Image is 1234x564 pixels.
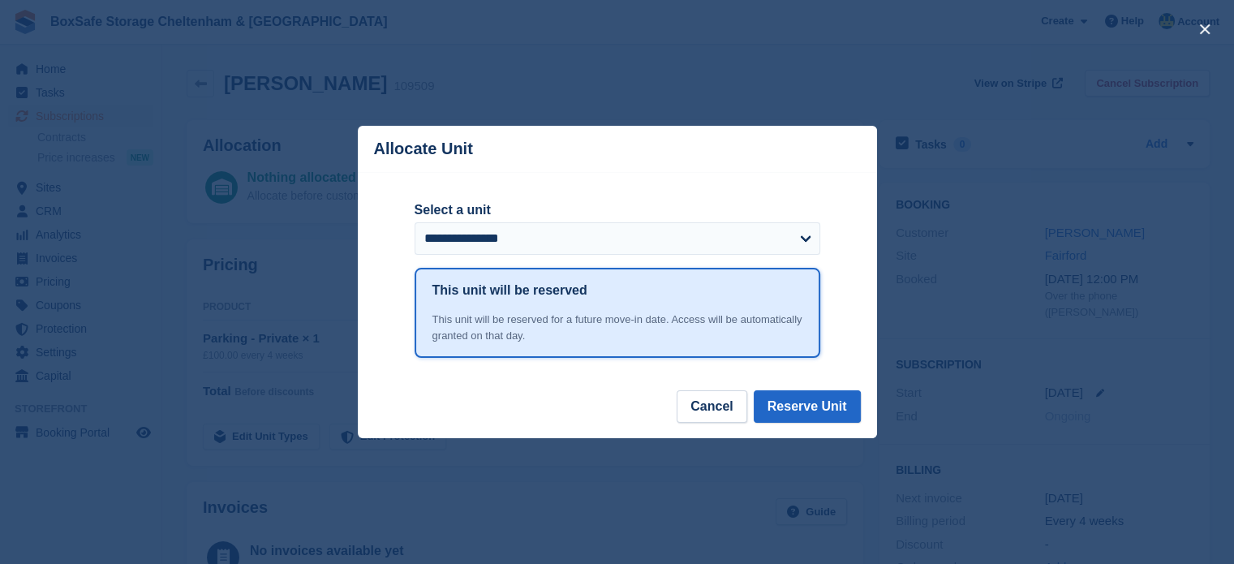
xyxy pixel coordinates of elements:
div: This unit will be reserved for a future move-in date. Access will be automatically granted on tha... [432,312,802,343]
button: Cancel [677,390,746,423]
button: close [1192,16,1218,42]
button: Reserve Unit [754,390,861,423]
label: Select a unit [415,200,820,220]
h1: This unit will be reserved [432,281,587,300]
p: Allocate Unit [374,140,473,158]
